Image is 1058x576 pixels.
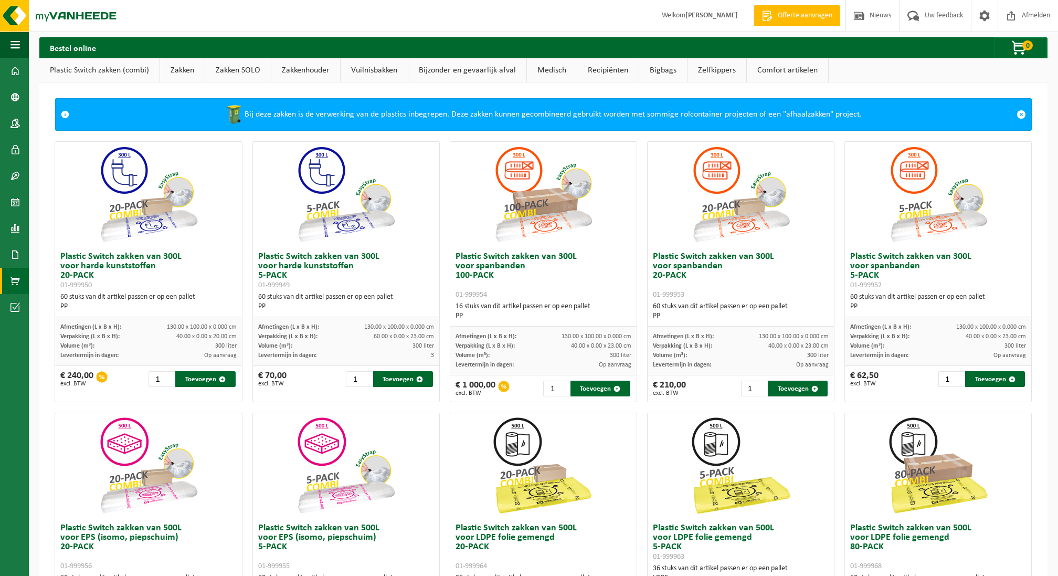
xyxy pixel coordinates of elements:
span: Afmetingen (L x B x H): [653,333,714,340]
input: 1 [149,371,174,387]
img: 01-999963 [689,413,793,518]
span: Volume (m³): [653,352,687,359]
div: € 70,00 [258,371,287,387]
span: 3 [431,352,434,359]
img: 01-999950 [96,142,201,247]
span: 01-999952 [850,281,882,289]
span: excl. BTW [258,381,287,387]
span: 60.00 x 0.00 x 23.00 cm [374,333,434,340]
span: Afmetingen (L x B x H): [850,324,911,330]
span: 130.00 x 100.00 x 0.000 cm [364,324,434,330]
h3: Plastic Switch zakken van 500L voor LDPE folie gemengd 5-PACK [653,523,829,561]
h3: Plastic Switch zakken van 300L voor spanbanden 20-PACK [653,252,829,299]
div: PP [850,302,1026,311]
div: 60 stuks van dit artikel passen er op een pallet [258,292,434,311]
button: 0 [994,37,1046,58]
img: 01-999968 [886,413,991,518]
input: 1 [543,381,569,396]
img: 01-999953 [689,142,793,247]
div: 60 stuks van dit artikel passen er op een pallet [850,292,1026,311]
span: 130.00 x 100.00 x 0.000 cm [956,324,1026,330]
div: PP [258,302,434,311]
span: 40.00 x 0.00 x 23.00 cm [571,343,631,349]
button: Toevoegen [570,381,630,396]
div: € 1 000,00 [456,381,495,396]
h3: Plastic Switch zakken van 300L voor harde kunststoffen 20-PACK [60,252,236,290]
h3: Plastic Switch zakken van 300L voor spanbanden 100-PACK [456,252,631,299]
div: PP [60,302,236,311]
span: Afmetingen (L x B x H): [258,324,319,330]
span: Op aanvraag [796,362,829,368]
span: Verpakking (L x B x H): [258,333,318,340]
strong: [PERSON_NAME] [685,12,738,19]
span: Volume (m³): [258,343,292,349]
span: 40.00 x 0.00 x 20.00 cm [176,333,237,340]
span: 01-999955 [258,562,290,570]
img: 01-999952 [886,142,991,247]
button: Toevoegen [373,371,433,387]
span: 300 liter [610,352,631,359]
span: Verpakking (L x B x H): [60,333,120,340]
div: 60 stuks van dit artikel passen er op een pallet [653,302,829,321]
button: Toevoegen [965,371,1025,387]
span: 01-999956 [60,562,92,570]
h3: Plastic Switch zakken van 500L voor EPS (isomo, piepschuim) 20-PACK [60,523,236,571]
a: Zakkenhouder [271,58,340,82]
a: Offerte aanvragen [754,5,840,26]
a: Comfort artikelen [747,58,828,82]
span: 0 [1022,40,1033,50]
span: Afmetingen (L x B x H): [60,324,121,330]
span: 130.00 x 100.00 x 0.000 cm [759,333,829,340]
img: 01-999949 [293,142,398,247]
span: excl. BTW [653,390,686,396]
span: 01-999954 [456,291,487,299]
a: Sluit melding [1011,99,1031,130]
img: 01-999955 [293,413,398,518]
h3: Plastic Switch zakken van 300L voor harde kunststoffen 5-PACK [258,252,434,290]
a: Recipiënten [577,58,639,82]
span: Volume (m³): [850,343,884,349]
div: € 240,00 [60,371,93,387]
div: PP [653,311,829,321]
input: 1 [346,371,372,387]
span: 40.00 x 0.00 x 23.00 cm [768,343,829,349]
span: excl. BTW [850,381,879,387]
h2: Bestel online [39,37,107,58]
span: 300 liter [215,343,237,349]
div: € 210,00 [653,381,686,396]
span: Verpakking (L x B x H): [850,333,909,340]
span: Levertermijn in dagen: [258,352,316,359]
a: Vuilnisbakken [341,58,408,82]
div: 60 stuks van dit artikel passen er op een pallet [60,292,236,311]
span: 01-999968 [850,562,882,570]
a: Zakken [160,58,205,82]
span: Offerte aanvragen [775,11,835,21]
h3: Plastic Switch zakken van 300L voor spanbanden 5-PACK [850,252,1026,290]
img: WB-0240-HPE-GN-50.png [224,104,245,125]
input: 1 [741,381,767,396]
span: excl. BTW [60,381,93,387]
span: Verpakking (L x B x H): [456,343,515,349]
a: Plastic Switch zakken (combi) [39,58,160,82]
h3: Plastic Switch zakken van 500L voor LDPE folie gemengd 20-PACK [456,523,631,571]
span: 300 liter [412,343,434,349]
span: Verpakking (L x B x H): [653,343,712,349]
button: Toevoegen [768,381,828,396]
h3: Plastic Switch zakken van 500L voor EPS (isomo, piepschuim) 5-PACK [258,523,434,571]
span: Volume (m³): [60,343,94,349]
span: Levertermijn in dagen: [456,362,514,368]
span: 300 liter [807,352,829,359]
span: 40.00 x 0.00 x 23.00 cm [966,333,1026,340]
a: Medisch [527,58,577,82]
img: 01-999956 [96,413,201,518]
a: Bijzonder en gevaarlijk afval [408,58,526,82]
a: Zelfkippers [687,58,746,82]
div: 16 stuks van dit artikel passen er op een pallet [456,302,631,321]
span: excl. BTW [456,390,495,396]
div: Bij deze zakken is de verwerking van de plastics inbegrepen. Deze zakken kunnen gecombineerd gebr... [75,99,1011,130]
img: 01-999964 [491,413,596,518]
span: 01-999953 [653,291,684,299]
a: Zakken SOLO [205,58,271,82]
input: 1 [938,371,964,387]
a: Bigbags [639,58,687,82]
